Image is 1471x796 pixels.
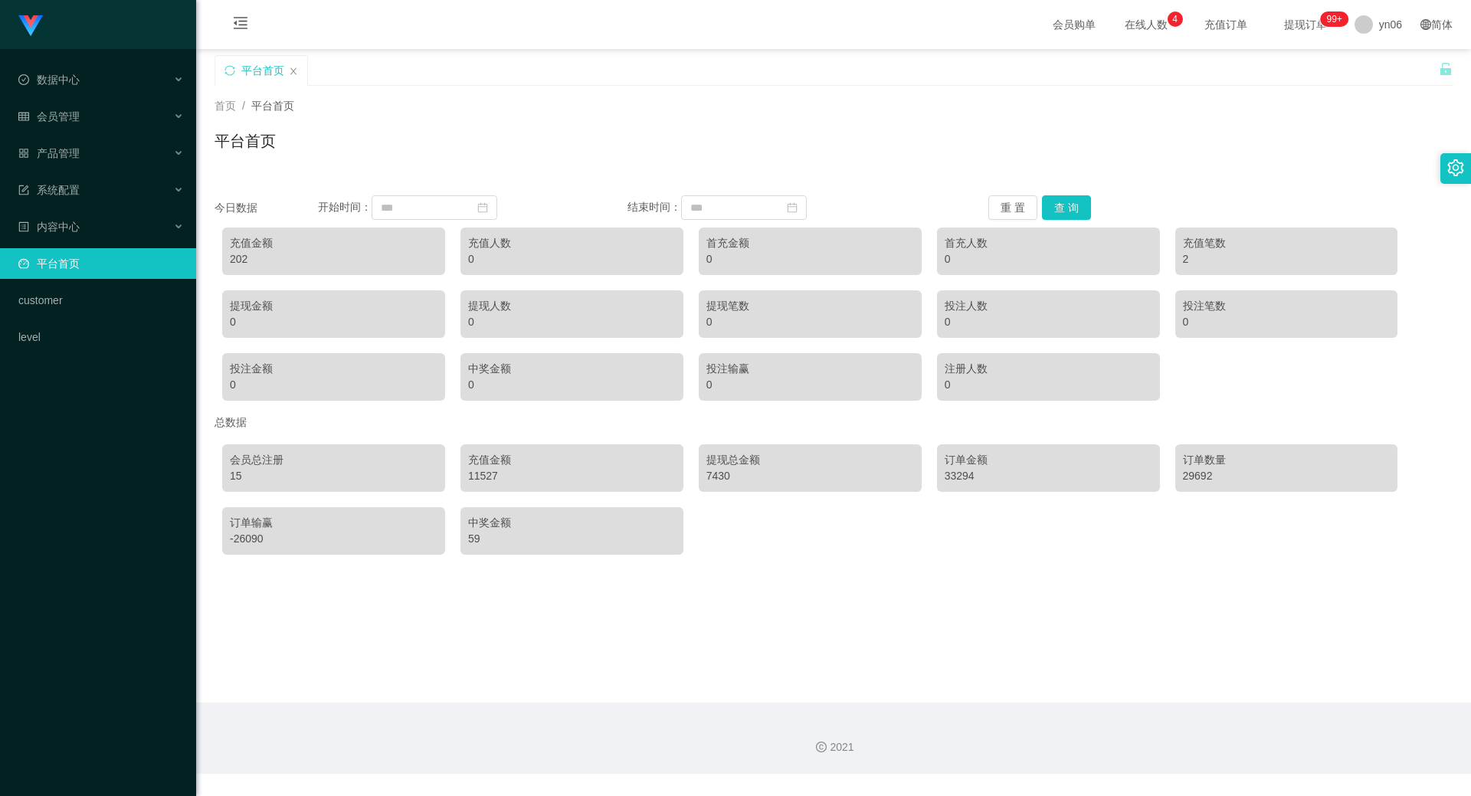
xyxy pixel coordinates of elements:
[1183,235,1391,251] div: 充值笔数
[318,201,372,213] span: 开始时间：
[18,15,43,37] img: logo.9652507e.png
[706,314,914,330] div: 0
[706,377,914,393] div: 0
[468,531,676,547] div: 59
[215,1,267,50] i: 图标: menu-fold
[468,251,676,267] div: 0
[242,100,245,112] span: /
[706,468,914,484] div: 7430
[1042,195,1091,220] button: 查 询
[468,314,676,330] div: 0
[1183,298,1391,314] div: 投注笔数
[230,377,437,393] div: 0
[477,202,488,213] i: 图标: calendar
[945,314,1152,330] div: 0
[208,739,1459,755] div: 2021
[18,185,29,195] i: 图标: form
[1197,19,1255,30] span: 充值订单
[706,361,914,377] div: 投注输赢
[18,74,29,85] i: 图标: check-circle-o
[230,531,437,547] div: -26090
[627,201,681,213] span: 结束时间：
[215,200,318,216] div: 今日数据
[1168,11,1183,27] sup: 4
[230,515,437,531] div: 订单输赢
[706,235,914,251] div: 首充金额
[1447,159,1464,176] i: 图标: setting
[468,235,676,251] div: 充值人数
[1320,11,1348,27] sup: 278
[468,361,676,377] div: 中奖金额
[945,377,1152,393] div: 0
[945,298,1152,314] div: 投注人数
[230,251,437,267] div: 202
[18,322,184,352] a: level
[1183,251,1391,267] div: 2
[706,298,914,314] div: 提现笔数
[468,468,676,484] div: 11527
[18,111,29,122] i: 图标: table
[1439,62,1453,76] i: 图标: unlock
[787,202,798,213] i: 图标: calendar
[18,110,80,123] span: 会员管理
[215,129,276,152] h1: 平台首页
[18,184,80,196] span: 系统配置
[945,235,1152,251] div: 首充人数
[945,361,1152,377] div: 注册人数
[945,468,1152,484] div: 33294
[1183,314,1391,330] div: 0
[468,515,676,531] div: 中奖金额
[1117,19,1175,30] span: 在线人数
[988,195,1037,220] button: 重 置
[468,452,676,468] div: 充值金额
[251,100,294,112] span: 平台首页
[18,248,184,279] a: 图标: dashboard平台首页
[230,314,437,330] div: 0
[18,147,80,159] span: 产品管理
[18,221,80,233] span: 内容中心
[468,377,676,393] div: 0
[215,100,236,112] span: 首页
[230,361,437,377] div: 投注金额
[706,251,914,267] div: 0
[18,285,184,316] a: customer
[230,235,437,251] div: 充值金额
[289,67,298,76] i: 图标: close
[18,148,29,159] i: 图标: appstore-o
[1183,468,1391,484] div: 29692
[230,452,437,468] div: 会员总注册
[215,408,1453,437] div: 总数据
[816,742,827,752] i: 图标: copyright
[706,452,914,468] div: 提现总金额
[1172,11,1178,27] p: 4
[241,56,284,85] div: 平台首页
[18,221,29,232] i: 图标: profile
[230,298,437,314] div: 提现金额
[224,65,235,76] i: 图标: sync
[945,251,1152,267] div: 0
[1276,19,1335,30] span: 提现订单
[18,74,80,86] span: 数据中心
[1183,452,1391,468] div: 订单数量
[230,468,437,484] div: 15
[945,452,1152,468] div: 订单金额
[1420,19,1431,30] i: 图标: global
[468,298,676,314] div: 提现人数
